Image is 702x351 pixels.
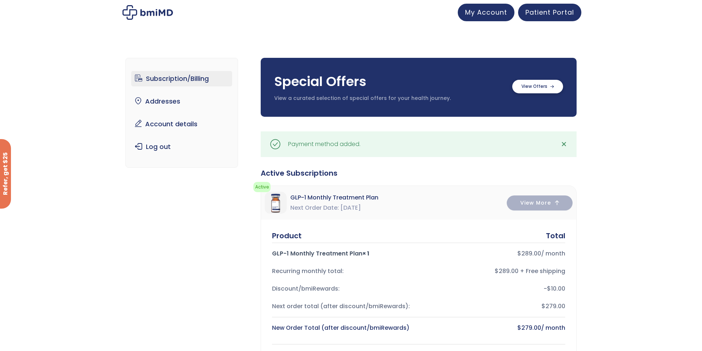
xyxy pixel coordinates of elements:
[274,72,505,91] h3: Special Offers
[517,249,521,258] span: $
[265,192,287,214] img: GLP-1 Monthly Treatment Plan
[547,284,551,293] span: $
[424,266,565,276] div: $289.00 + Free shipping
[424,323,565,333] div: / month
[274,95,505,102] p: View a curated selection of special offers for your health journey.
[362,249,369,258] strong: × 1
[272,249,413,259] div: GLP-1 Monthly Treatment Plan
[525,8,574,17] span: Patient Portal
[272,266,413,276] div: Recurring monthly total:
[272,301,413,311] div: Next order total (after discount/bmiRewards):
[131,139,233,154] a: Log out
[261,168,577,178] div: Active Subscriptions
[465,8,507,17] span: My Account
[424,249,565,259] div: / month
[272,231,302,241] div: Product
[518,4,581,21] a: Patient Portal
[517,324,521,332] span: $
[424,284,565,294] div: -
[290,203,339,213] span: Next Order Date
[520,201,551,205] span: View More
[125,58,238,168] nav: Account pages
[122,5,173,20] img: My account
[272,323,413,333] div: New Order Total (after discount/bmiRewards)
[561,139,567,149] span: ✕
[517,324,541,332] bdi: 279.00
[272,284,413,294] div: Discount/bmiRewards:
[131,116,233,132] a: Account details
[288,139,361,149] div: Payment method added.
[424,301,565,311] div: $279.00
[547,284,565,293] span: 10.00
[340,203,361,213] span: [DATE]
[458,4,514,21] a: My Account
[556,137,571,152] a: ✕
[546,231,565,241] div: Total
[131,71,233,86] a: Subscription/Billing
[507,195,573,210] button: View More
[253,182,271,192] span: active
[131,94,233,109] a: Addresses
[517,249,541,258] bdi: 289.00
